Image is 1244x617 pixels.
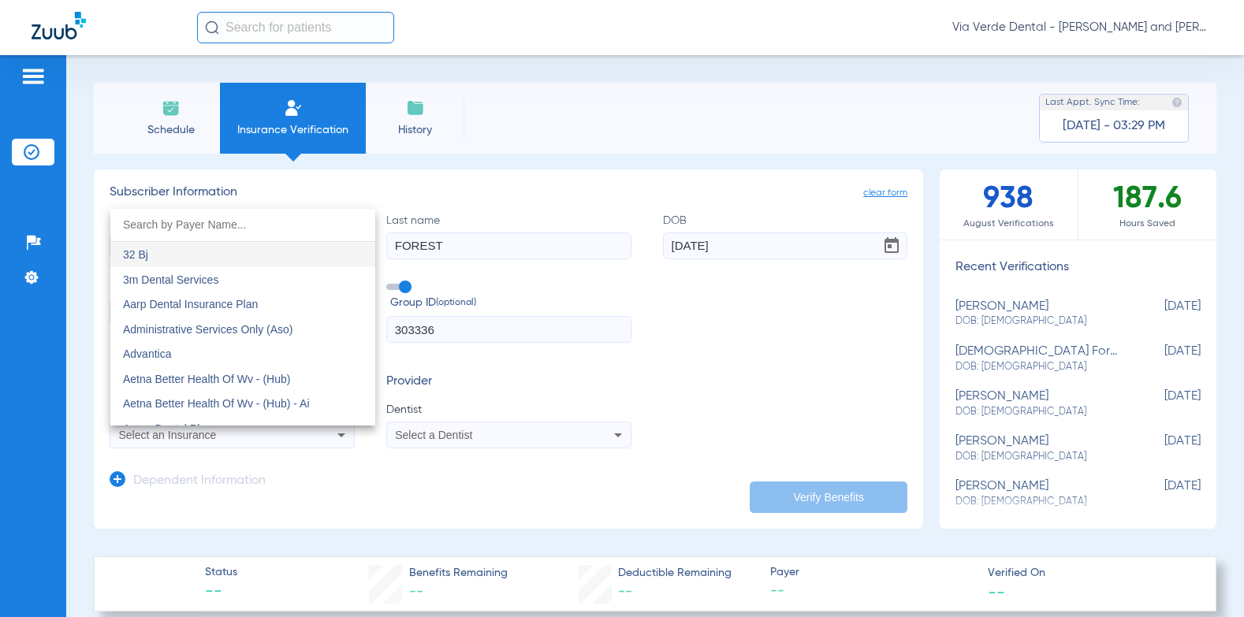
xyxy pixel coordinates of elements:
[123,422,218,435] span: Aetna Dental Plans
[123,348,171,360] span: Advantica
[123,273,218,286] span: 3m Dental Services
[123,323,293,336] span: Administrative Services Only (Aso)
[123,373,290,385] span: Aetna Better Health Of Wv - (Hub)
[123,248,148,261] span: 32 Bj
[110,209,375,241] input: dropdown search
[123,397,310,410] span: Aetna Better Health Of Wv - (Hub) - Ai
[1165,541,1244,617] iframe: Chat Widget
[123,298,258,310] span: Aarp Dental Insurance Plan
